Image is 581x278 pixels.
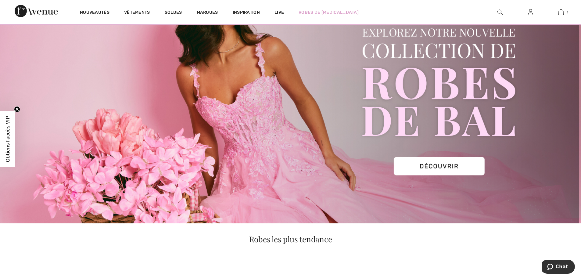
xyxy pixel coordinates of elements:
img: Mes infos [528,9,533,16]
a: Se connecter [523,9,538,16]
a: 1 [546,9,576,16]
span: Obtiens l'accès VIP [5,116,11,162]
iframe: Ouvre un widget dans lequel vous pouvez chatter avec l’un de nos agents [542,260,575,275]
a: Robes de [MEDICAL_DATA] [299,9,359,16]
img: recherche [497,9,503,16]
span: 1 [567,9,568,15]
span: Inspiration [233,10,260,16]
a: Vêtements [124,10,150,16]
a: Nouveautés [80,10,109,16]
img: Mon panier [558,9,564,16]
button: Close teaser [14,106,20,112]
a: Soldes [165,10,182,16]
a: Marques [197,10,218,16]
img: 1ère Avenue [15,5,58,17]
a: Live [274,9,284,16]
